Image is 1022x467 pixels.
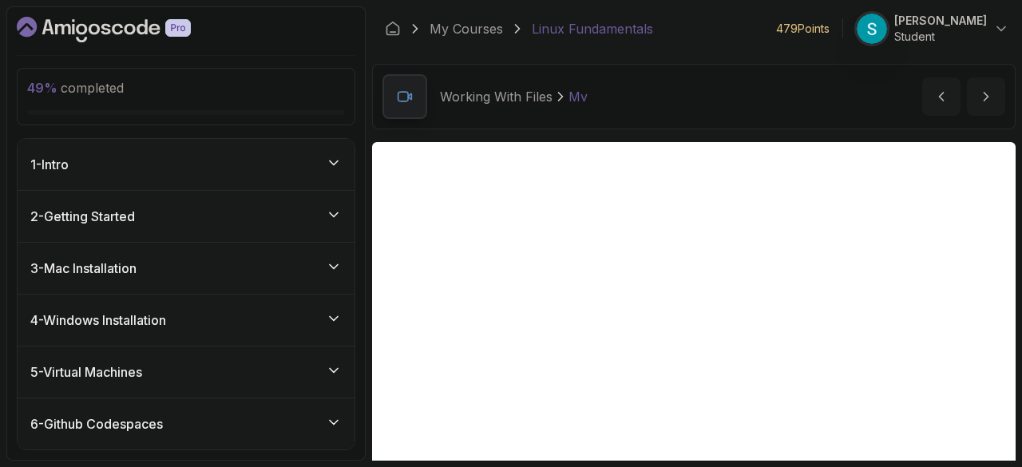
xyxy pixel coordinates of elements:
[857,14,887,44] img: user profile image
[27,80,57,96] span: 49 %
[856,13,1009,45] button: user profile image[PERSON_NAME]Student
[30,414,163,433] h3: 6 - Github Codespaces
[922,77,961,116] button: previous content
[30,362,142,382] h3: 5 - Virtual Machines
[18,243,355,294] button: 3-Mac Installation
[18,346,355,398] button: 5-Virtual Machines
[18,398,355,449] button: 6-Github Codespaces
[30,207,135,226] h3: 2 - Getting Started
[894,29,987,45] p: Student
[17,17,228,42] a: Dashboard
[385,21,401,37] a: Dashboard
[30,155,69,174] h3: 1 - Intro
[30,259,137,278] h3: 3 - Mac Installation
[894,13,987,29] p: [PERSON_NAME]
[18,295,355,346] button: 4-Windows Installation
[967,77,1005,116] button: next content
[568,87,588,106] p: Mv
[30,311,166,330] h3: 4 - Windows Installation
[18,139,355,190] button: 1-Intro
[532,19,653,38] p: Linux Fundamentals
[27,80,124,96] span: completed
[430,19,503,38] a: My Courses
[440,87,553,106] p: Working With Files
[776,21,830,37] p: 479 Points
[18,191,355,242] button: 2-Getting Started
